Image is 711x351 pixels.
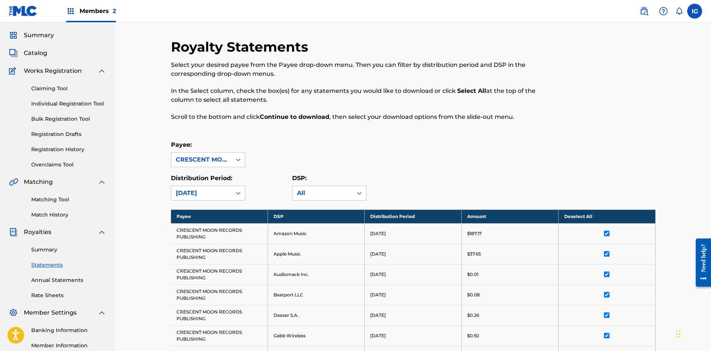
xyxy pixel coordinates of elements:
[9,49,47,58] a: CatalogCatalog
[268,325,365,346] td: Gabb Wireless
[176,189,227,198] div: [DATE]
[97,66,106,75] img: expand
[687,4,702,19] div: User Menu
[365,264,462,285] td: [DATE]
[457,87,486,94] strong: Select All
[9,31,18,40] img: Summary
[176,155,227,164] div: CRESCENT MOON RECORDS PUBLISHING
[690,233,711,293] iframe: Resource Center
[31,196,106,204] a: Matching Tool
[171,305,268,325] td: CRESCENT MOON RECORDS PUBLISHING
[467,332,479,339] p: $0.92
[80,7,116,15] span: Members
[171,264,268,285] td: CRESCENT MOON RECORDS PUBLISHING
[365,209,462,223] th: Distribution Period
[9,66,19,75] img: Works Registration
[24,31,54,40] span: Summary
[31,246,106,254] a: Summary
[365,305,462,325] td: [DATE]
[268,305,365,325] td: Deezer S.A.
[9,308,18,317] img: Member Settings
[66,7,75,16] img: Top Rightsholders
[31,261,106,269] a: Statements
[656,4,671,19] div: Help
[268,264,365,285] td: Audiomack Inc.
[97,178,106,186] img: expand
[637,4,652,19] a: Public Search
[31,326,106,334] a: Banking Information
[467,230,482,237] p: $187.17
[24,49,47,58] span: Catalog
[24,66,82,75] span: Works Registration
[171,141,192,148] label: Payee:
[365,325,462,346] td: [DATE]
[9,6,38,16] img: MLC Logo
[24,178,53,186] span: Matching
[171,87,544,104] p: In the Select column, check the box(es) for any statements you would like to download or click at...
[9,228,18,237] img: Royalties
[24,228,51,237] span: Royalties
[675,7,683,15] div: Notifications
[9,178,18,186] img: Matching
[97,228,106,237] img: expand
[171,175,232,182] label: Distribution Period:
[365,244,462,264] td: [DATE]
[365,285,462,305] td: [DATE]
[31,130,106,138] a: Registration Drafts
[31,146,106,153] a: Registration History
[467,312,479,319] p: $0.26
[171,325,268,346] td: CRESCENT MOON RECORDS PUBLISHING
[558,209,655,223] th: Deselect All
[640,7,649,16] img: search
[171,61,544,78] p: Select your desired payee from the Payee drop-down menu. Then you can filter by distribution peri...
[260,113,329,120] strong: Continue to download
[171,285,268,305] td: CRESCENT MOON RECORDS PUBLISHING
[31,85,106,92] a: Claiming Tool
[365,223,462,244] td: [DATE]
[674,315,711,351] iframe: Chat Widget
[31,292,106,299] a: Rate Sheets
[292,175,307,182] label: DSP:
[467,271,478,278] p: $0.01
[31,276,106,284] a: Annual Statements
[467,251,481,257] p: $37.65
[462,209,559,223] th: Amount
[268,209,365,223] th: DSP
[113,7,116,14] span: 2
[171,113,544,121] p: Scroll to the bottom and click , then select your download options from the slide-out menu.
[171,223,268,244] td: CRESCENT MOON RECORDS PUBLISHING
[31,161,106,169] a: Overclaims Tool
[268,285,365,305] td: Beatport LLC
[268,244,365,264] td: Apple Music
[31,115,106,123] a: Bulk Registration Tool
[676,323,681,345] div: Drag
[24,308,77,317] span: Member Settings
[31,211,106,219] a: Match History
[659,7,668,16] img: help
[297,189,348,198] div: All
[9,49,18,58] img: Catalog
[467,292,480,298] p: $0.08
[31,100,106,108] a: Individual Registration Tool
[268,223,365,244] td: Amazon Music
[171,244,268,264] td: CRESCENT MOON RECORDS PUBLISHING
[9,31,54,40] a: SummarySummary
[171,39,312,55] h2: Royalty Statements
[171,209,268,223] th: Payee
[97,308,106,317] img: expand
[31,342,106,350] a: Member Information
